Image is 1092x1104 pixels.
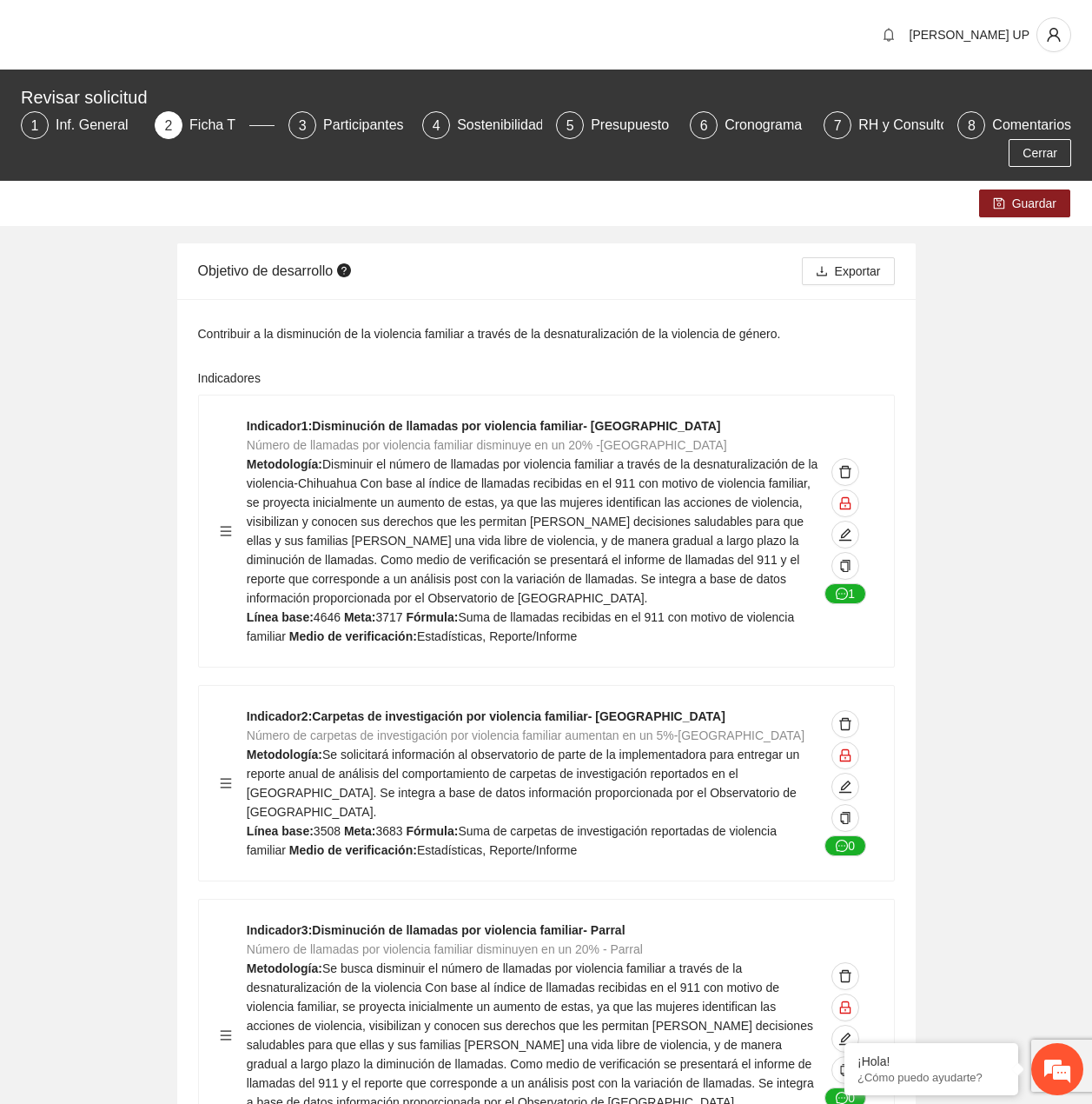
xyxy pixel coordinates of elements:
[591,111,683,139] div: Presupuesto
[824,111,943,139] div: 7RH y Consultores
[247,438,727,452] span: Número de llamadas por violencia familiar disminuye en un 20% -[GEOGRAPHIC_DATA]
[21,111,141,139] div: 1Inf. General
[832,780,858,794] span: edit
[832,528,858,542] span: edit
[835,262,881,281] span: Exportar
[832,1001,858,1014] span: lock
[832,748,858,762] span: lock
[832,969,858,983] span: delete
[407,824,459,838] strong: Fórmula:
[417,843,577,857] span: Estadísticas, Reporte/Informe
[979,190,1070,217] button: saveGuardar
[247,748,800,819] span: Se solicitará información al observatorio de parte de la implementadora para entregar un reporte ...
[992,111,1071,139] div: Comentarios
[247,610,794,643] span: Suma de llamadas recibidas en el 911 con motivo de violencia familiar
[832,496,858,510] span: lock
[836,840,848,854] span: message
[247,610,314,624] strong: Línea base:
[344,824,376,838] strong: Meta:
[155,111,275,139] div: 2Ficha T
[247,748,322,761] strong: Metodología:
[968,118,976,133] span: 8
[857,1071,1005,1084] p: ¿Cómo puedo ayudarte?
[314,610,341,624] span: 4646
[831,994,859,1021] button: lock
[802,257,895,285] button: downloadExportar
[831,773,859,801] button: edit
[247,824,314,838] strong: Línea base:
[1037,27,1070,43] span: user
[1036,17,1071,52] button: user
[189,111,249,139] div: Ficha T
[831,521,859,549] button: edit
[417,629,577,643] span: Estadísticas, Reporte/Informe
[21,83,1061,111] div: Revisar solicitud
[247,942,643,956] span: Número de llamadas por violencia familiar disminuyen en un 20% - Parral
[834,118,842,133] span: 7
[700,118,708,133] span: 6
[457,111,558,139] div: Sostenibilidad
[1012,194,1056,213] span: Guardar
[247,923,625,937] strong: Indicador 3 : Disminución de llamadas por violencia familiar- Parral
[824,835,866,856] button: message0
[198,369,261,388] label: Indicadores
[220,525,232,537] span: menu
[247,824,777,857] span: Suma de carpetas de investigación reportadas de violencia familiar
[832,1032,858,1046] span: edit
[839,1064,851,1078] span: copy
[323,111,418,139] div: Participantes
[831,742,859,769] button: lock
[344,610,376,624] strong: Meta:
[247,961,322,975] strong: Metodología:
[198,263,355,278] span: Objetivo de desarrollo
[839,812,851,826] span: copy
[247,457,818,605] span: Disminuir el número de llamadas por violencia familiar a través de la desnaturalización de la vio...
[433,118,440,133] span: 4
[876,28,902,42] span: bell
[31,118,39,133] span: 1
[824,583,866,604] button: message1
[857,1054,1005,1068] div: ¡Hola!
[299,118,307,133] span: 3
[289,843,417,857] strong: Medio de verificación:
[56,111,142,139] div: Inf. General
[247,419,721,433] strong: Indicador 1 : Disminución de llamadas por violencia familiar- [GEOGRAPHIC_DATA]
[831,1056,859,1084] button: copy
[875,21,903,49] button: bell
[1023,143,1057,163] span: Cerrar
[957,111,1071,139] div: 8Comentarios
[839,560,851,574] span: copy
[832,465,858,479] span: delete
[220,1029,232,1041] span: menu
[831,804,859,832] button: copy
[725,111,816,139] div: Cronograma
[1009,139,1071,167] button: Cerrar
[337,263,351,277] span: question-circle
[220,777,232,789] span: menu
[831,489,859,517] button: lock
[831,458,859,486] button: delete
[289,629,417,643] strong: Medio de verificación:
[375,824,402,838] span: 3683
[831,962,859,990] button: delete
[198,324,895,343] div: Contribuir a la disminución de la violencia familiar a través de la desnaturalización de la viole...
[831,1025,859,1053] button: edit
[556,111,676,139] div: 5Presupuesto
[690,111,810,139] div: 6Cronograma
[832,717,858,731] span: delete
[247,728,804,742] span: Número de carpetas de investigación por violencia familiar aumentan en un 5%-[GEOGRAPHIC_DATA]
[910,28,1029,42] span: [PERSON_NAME] UP
[816,265,828,279] span: download
[836,588,848,602] span: message
[993,197,1005,211] span: save
[407,610,459,624] strong: Fórmula:
[165,118,173,133] span: 2
[375,610,402,624] span: 3717
[314,824,341,838] span: 3508
[288,111,408,139] div: 3Participantes
[247,709,725,723] strong: Indicador 2 : Carpetas de investigación por violencia familiar- [GEOGRAPHIC_DATA]
[831,552,859,580] button: copy
[858,111,981,139] div: RH y Consultores
[247,457,322,471] strong: Metodología:
[831,710,859,738] button: delete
